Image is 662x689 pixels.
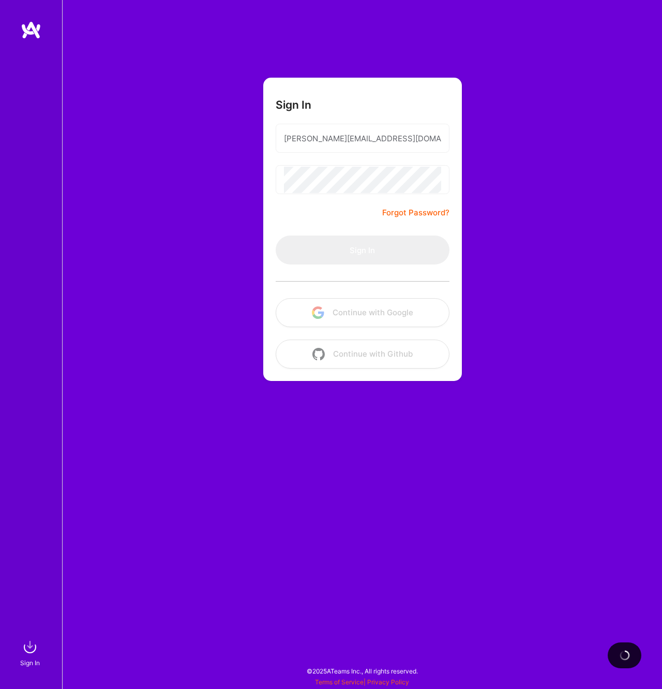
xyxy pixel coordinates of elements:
input: Email... [284,125,441,152]
a: Forgot Password? [382,207,449,219]
img: icon [312,348,325,360]
div: Sign In [20,657,40,668]
a: Terms of Service [315,678,364,686]
button: Sign In [276,236,449,265]
img: loading [619,650,629,661]
img: icon [312,306,324,319]
button: Continue with Github [276,340,449,369]
span: | [315,678,409,686]
button: Continue with Google [276,298,449,327]
img: logo [21,21,41,39]
img: sign in [20,637,40,657]
h3: Sign In [276,98,311,111]
a: Privacy Policy [367,678,409,686]
div: © 2025 ATeams Inc., All rights reserved. [62,658,662,684]
a: sign inSign In [22,637,40,668]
